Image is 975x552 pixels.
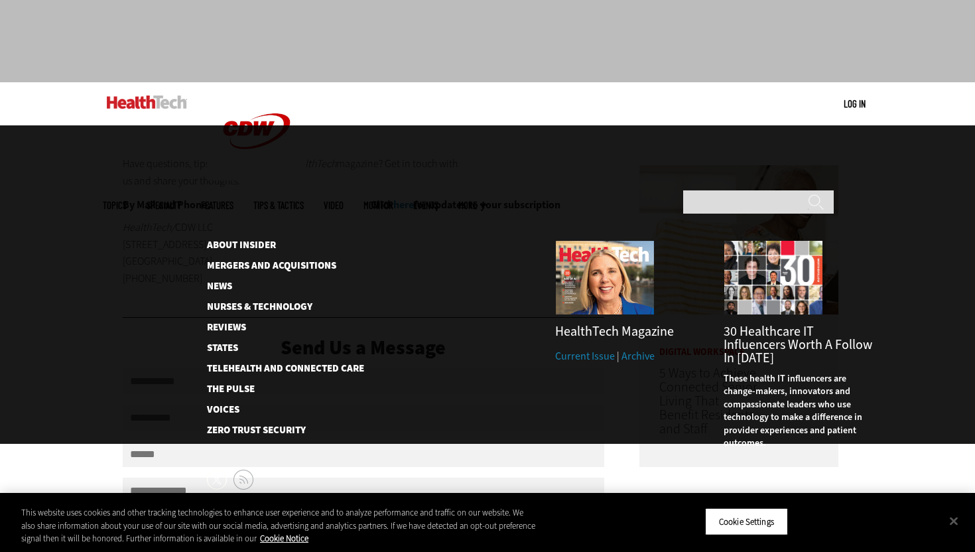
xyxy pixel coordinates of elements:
[621,349,655,363] a: Archive
[207,364,343,374] a: Telehealth and Connected Care
[207,82,306,180] img: Home
[939,506,968,535] button: Close
[555,240,655,315] img: Summer 2025 cover
[705,508,788,535] button: Cookie Settings
[260,533,308,544] a: More information about your privacy
[207,240,343,250] a: About Insider
[724,372,872,450] p: These health IT influencers are change-makers, innovators and compassionate leaders who use techn...
[555,349,615,363] a: Current Issue
[21,506,537,545] div: This website uses cookies and other tracking technologies to enhance user experience and to analy...
[207,405,343,415] a: Voices
[207,384,343,394] a: The Pulse
[617,349,619,363] span: |
[207,281,343,291] a: News
[555,325,704,338] h3: HealthTech Magazine
[207,322,343,332] a: Reviews
[724,322,872,367] a: 30 Healthcare IT Influencers Worth a Follow in [DATE]
[107,96,187,109] img: Home
[207,425,363,435] a: Zero Trust Security
[207,343,343,353] a: States
[207,261,343,271] a: Mergers and Acquisitions
[207,302,343,312] a: Nurses & Technology
[844,97,866,111] div: User menu
[844,98,866,109] a: Log in
[724,240,823,315] img: collage of influencers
